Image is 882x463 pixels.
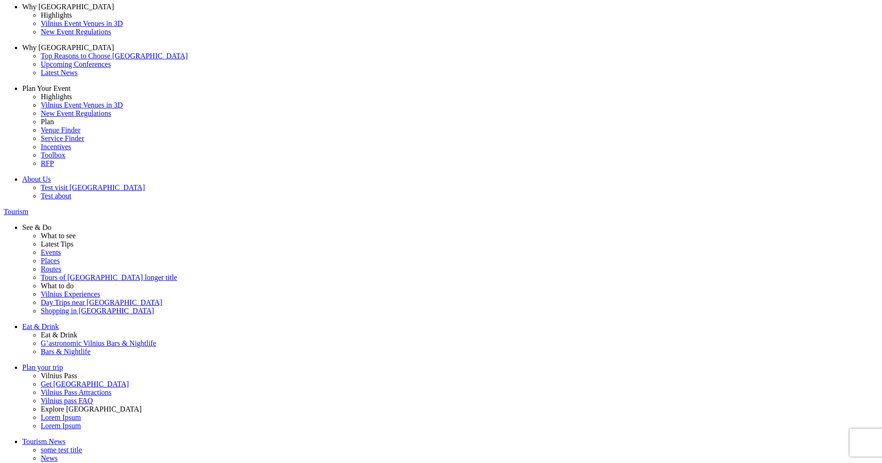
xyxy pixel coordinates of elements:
a: Places [41,257,878,265]
span: Latest Tips [41,240,74,248]
span: Vilnius Event Venues in 3D [41,101,123,109]
span: RFP [41,159,54,167]
a: Lorem Ipsum [41,422,878,430]
a: RFP [41,159,878,168]
span: News [41,454,57,462]
a: New Event Regulations [41,109,878,118]
span: Plan Your Event [22,84,70,92]
span: Lorem Ipsum [41,422,81,430]
a: Vilnius Experiences [41,290,878,298]
span: Vilnius Experiences [41,290,100,298]
a: Events [41,248,878,257]
span: Bars & Nightlife [41,348,91,355]
a: About Us [22,175,878,184]
span: G’astronomic Vilnius Bars & Nightlife [41,339,156,347]
a: Tourism [4,208,878,216]
a: Tourism News [22,438,878,446]
span: Lorem Ipsum [41,413,81,421]
span: Shopping in [GEOGRAPHIC_DATA] [41,307,154,315]
a: Day Trips near [GEOGRAPHIC_DATA] [41,298,878,307]
span: Why [GEOGRAPHIC_DATA] [22,44,114,51]
span: What to do [41,282,74,290]
span: Day Trips near [GEOGRAPHIC_DATA] [41,298,162,306]
a: Incentives [41,143,878,151]
a: Vilnius pass FAQ [41,397,878,405]
a: some test title [41,446,878,454]
span: See & Do [22,223,51,231]
span: Tourism News [22,438,66,445]
a: Test visit [GEOGRAPHIC_DATA] [41,184,878,192]
a: Tours of [GEOGRAPHIC_DATA] longer title [41,273,878,282]
a: Plan your trip [22,363,878,372]
span: What to see [41,232,76,240]
a: Get [GEOGRAPHIC_DATA] [41,380,878,388]
span: Plan your trip [22,363,63,371]
span: New Event Regulations [41,109,111,117]
a: Top Reasons to Choose [GEOGRAPHIC_DATA] [41,52,878,60]
span: Tours of [GEOGRAPHIC_DATA] longer title [41,273,177,281]
span: Highlights [41,11,72,19]
a: Eat & Drink [22,323,878,331]
a: Bars & Nightlife [41,348,878,356]
span: Venue Finder [41,126,81,134]
span: Plan [41,118,54,126]
a: Latest News [41,69,878,77]
span: Service Finder [41,134,84,142]
a: News [41,454,878,463]
a: Upcoming Conferences [41,60,878,69]
a: Vilnius Event Venues in 3D [41,19,878,28]
a: Lorem Ipsum [41,413,878,422]
a: Vilnius Event Venues in 3D [41,101,878,109]
a: Vilnius Pass Attractions [41,388,878,397]
span: Vilnius Event Venues in 3D [41,19,123,27]
span: Routes [41,265,61,273]
a: Venue Finder [41,126,878,134]
span: Eat & Drink [22,323,59,330]
span: Tourism [4,208,28,216]
span: Get [GEOGRAPHIC_DATA] [41,380,129,388]
a: Test about [41,192,878,200]
span: Highlights [41,93,72,101]
a: Shopping in [GEOGRAPHIC_DATA] [41,307,878,315]
span: Places [41,257,60,265]
a: G’astronomic Vilnius Bars & Nightlife [41,339,878,348]
span: Vilnius Pass [41,372,77,380]
span: Incentives [41,143,71,151]
span: Why [GEOGRAPHIC_DATA] [22,3,114,11]
span: About Us [22,175,51,183]
a: Toolbox [41,151,878,159]
a: New Event Regulations [41,28,878,36]
span: Toolbox [41,151,65,159]
a: Routes [41,265,878,273]
span: New Event Regulations [41,28,111,36]
span: Vilnius pass FAQ [41,397,93,405]
a: Service Finder [41,134,878,143]
span: Events [41,248,61,256]
span: Vilnius Pass Attractions [41,388,112,396]
span: Explore [GEOGRAPHIC_DATA] [41,405,142,413]
span: Eat & Drink [41,331,77,339]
